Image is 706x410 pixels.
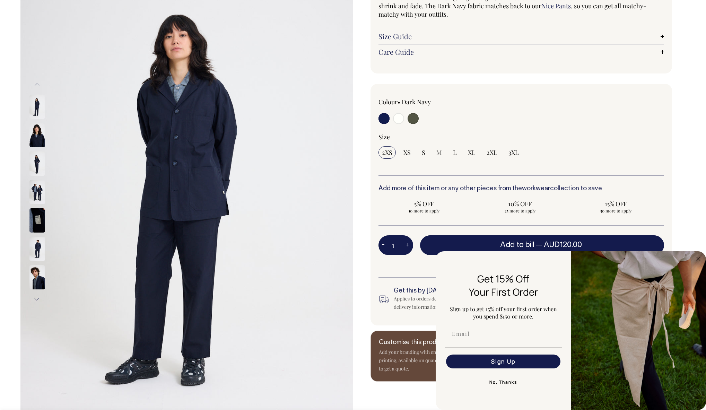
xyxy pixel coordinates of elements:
[422,148,425,157] span: S
[450,305,557,320] span: Sign up to get 15% off your first order when you spend $150 or more.
[32,77,42,93] button: Previous
[505,146,522,159] input: 3XL
[378,133,664,141] div: Size
[445,375,562,389] button: No, Thanks
[453,148,457,157] span: L
[402,98,431,106] label: Dark Navy
[574,208,659,213] span: 50 more to apply
[29,123,45,147] img: dark-navy
[403,148,411,157] span: XS
[474,198,566,216] input: 10% OFF 25 more to apply
[379,339,490,346] h6: Customise this product
[382,148,392,157] span: 2XS
[487,148,497,157] span: 2XL
[478,208,563,213] span: 25 more to apply
[450,146,460,159] input: L
[29,237,45,261] img: dark-navy
[541,2,571,10] a: Nice Pants
[382,208,467,213] span: 10 more to apply
[477,272,529,285] span: Get 15% Off
[574,200,659,208] span: 15% OFF
[571,251,706,410] img: 5e34ad8f-4f05-4173-92a8-ea475ee49ac9.jpeg
[378,185,664,192] h6: Add more of this item or any other pieces from the collection to save
[694,255,703,263] button: Close dialog
[394,288,534,295] h6: Get this by [DATE]
[418,146,429,159] input: S
[446,355,560,368] button: Sign Up
[544,242,582,248] span: AUD120.00
[29,208,45,233] img: dark-navy
[378,238,388,252] button: -
[570,198,662,216] input: 15% OFF 50 more to apply
[382,200,467,208] span: 5% OFF
[402,238,413,252] button: +
[483,146,501,159] input: 2XL
[469,285,538,298] span: Your First Order
[478,200,563,208] span: 10% OFF
[29,265,45,289] img: dark-navy
[378,198,470,216] input: 5% OFF 10 more to apply
[522,186,550,192] a: workwear
[420,259,664,268] span: Spend AUD350 more to get FREE SHIPPING
[378,32,664,41] a: Size Guide
[400,146,414,159] input: XS
[433,146,445,159] input: M
[378,48,664,56] a: Care Guide
[446,327,560,341] input: Email
[29,180,45,204] img: dark-navy
[379,348,490,373] p: Add your branding with embroidery and screen printing, available on quantities over 25. Contact u...
[394,295,534,311] div: Applies to orders delivered in Australian metro areas. For all delivery information, .
[500,242,534,248] span: Add to bill
[436,251,706,410] div: FLYOUT Form
[378,146,396,159] input: 2XS
[32,291,42,307] button: Next
[420,235,664,255] button: Add to bill —AUD120.00
[436,148,442,157] span: M
[378,2,646,18] span: , so you can get all matchy-matchy with your outfits.
[536,242,584,248] span: —
[29,151,45,176] img: dark-navy
[464,146,479,159] input: XL
[508,148,519,157] span: 3XL
[29,95,45,119] img: dark-navy
[378,98,493,106] div: Colour
[398,98,400,106] span: •
[468,148,476,157] span: XL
